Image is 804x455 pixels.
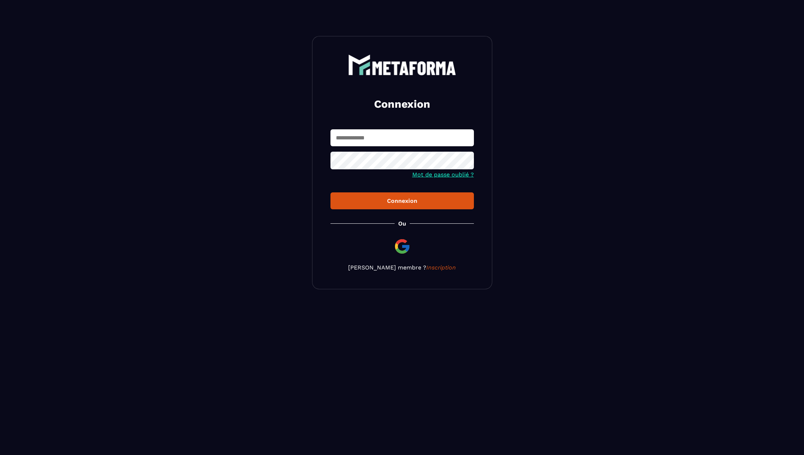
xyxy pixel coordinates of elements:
a: logo [330,54,474,75]
p: Ou [398,220,406,227]
div: Connexion [336,197,468,204]
h2: Connexion [339,97,465,111]
button: Connexion [330,192,474,209]
a: Mot de passe oublié ? [412,171,474,178]
img: logo [348,54,456,75]
img: google [394,238,411,255]
p: [PERSON_NAME] membre ? [330,264,474,271]
a: Inscription [426,264,456,271]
